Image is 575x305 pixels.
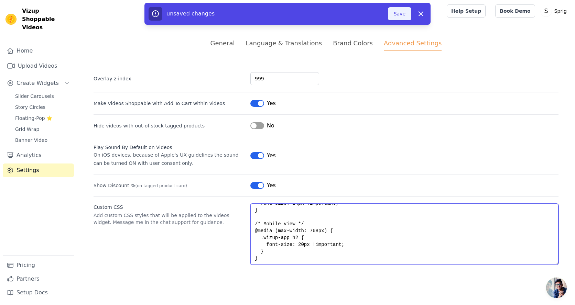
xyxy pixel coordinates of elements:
[15,137,47,144] span: Banner Video
[94,152,239,166] span: On iOS devices, because of Apple's UX guidelines the sound can be turned ON with user consent only.
[3,148,74,162] a: Analytics
[250,151,276,160] button: Yes
[3,286,74,300] a: Setup Docs
[267,99,276,108] span: Yes
[11,135,74,145] a: Banner Video
[388,7,411,20] button: Save
[11,91,74,101] a: Slider Carousels
[94,75,245,82] label: Overlay z-index
[3,163,74,177] a: Settings
[15,115,52,122] span: Floating-Pop ⭐
[3,258,74,272] a: Pricing
[94,144,245,151] div: Play Sound By Default on Videos
[15,93,54,100] span: Slider Carousels
[15,104,45,111] span: Story Circles
[3,59,74,73] a: Upload Videos
[94,182,245,189] label: Show Discount %
[11,102,74,112] a: Story Circles
[17,79,59,87] span: Create Widgets
[94,212,245,226] p: Add custom CSS styles that will be applied to the videos widget. Message me in the chat support f...
[3,272,74,286] a: Partners
[94,100,225,107] label: Make Videos Shoppable with Add To Cart within videos
[11,124,74,134] a: Grid Wrap
[3,76,74,90] button: Create Widgets
[546,278,567,298] div: Open chat
[267,181,276,190] span: Yes
[15,126,39,133] span: Grid Wrap
[166,10,215,17] span: unsaved changes
[250,99,276,108] button: Yes
[94,204,245,211] label: Custom CSS
[250,181,276,190] button: Yes
[3,44,74,58] a: Home
[333,38,373,48] div: Brand Colors
[11,113,74,123] a: Floating-Pop ⭐
[250,122,274,130] button: No
[267,122,274,130] span: No
[267,151,276,160] span: Yes
[210,38,235,48] div: General
[384,38,442,51] div: Advanced Settings
[246,38,322,48] div: Language & Translations
[135,183,187,188] span: (on tagged product card)
[94,122,245,129] label: Hide videos with out-of-stock tagged products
